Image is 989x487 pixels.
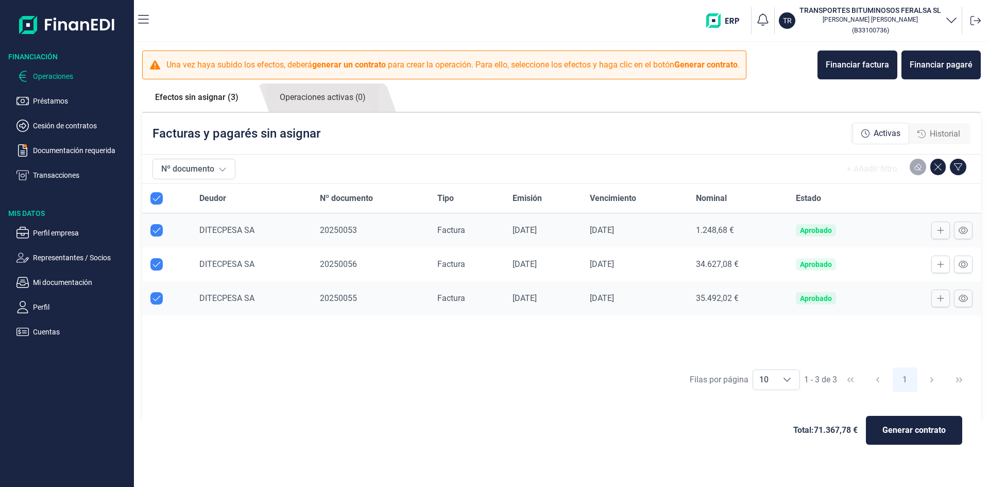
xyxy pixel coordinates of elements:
div: Financiar pagaré [910,59,973,71]
button: Nº documento [152,159,235,179]
span: Estado [796,192,821,205]
button: Page 1 [893,367,917,392]
div: Aprobado [800,260,832,268]
div: 1.248,68 € [696,225,779,236]
div: Aprobado [800,226,832,234]
span: Factura [437,293,465,303]
p: [PERSON_NAME] [PERSON_NAME] [799,15,941,24]
button: Previous Page [865,367,890,392]
span: DITECPESA SA [199,225,254,235]
b: Generar contrato [674,60,738,70]
span: Activas [874,127,900,140]
span: Factura [437,225,465,235]
button: Transacciones [16,169,130,181]
div: All items selected [150,192,163,205]
button: Perfil [16,301,130,313]
p: Mi documentación [33,276,130,289]
span: 10 [753,370,775,390]
p: Cuentas [33,326,130,338]
small: Copiar cif [852,26,889,34]
button: Next Page [919,367,944,392]
button: First Page [838,367,863,392]
button: Last Page [947,367,971,392]
div: [DATE] [513,225,573,236]
p: TR [783,15,792,26]
button: Generar contrato [866,416,962,445]
h3: TRANSPORTES BITUMINOSOS FERALSA SL [799,5,941,15]
div: Row Unselected null [150,258,163,271]
button: Documentación requerida [16,144,130,157]
div: Row Unselected null [150,292,163,305]
button: Financiar pagaré [901,51,981,79]
p: Operaciones [33,70,130,82]
span: Factura [437,259,465,269]
p: Transacciones [33,169,130,181]
span: Historial [930,128,960,140]
div: 34.627,08 € [696,259,779,270]
img: Logo de aplicación [19,8,115,41]
div: [DATE] [513,293,573,304]
button: Operaciones [16,70,130,82]
p: Representantes / Socios [33,251,130,264]
div: Aprobado [800,294,832,303]
p: Cesión de contratos [33,120,130,132]
div: Row Unselected null [150,224,163,237]
p: Perfil empresa [33,227,130,239]
p: Una vez haya subido los efectos, deberá para crear la operación. Para ello, seleccione los efecto... [166,59,740,71]
div: Filas por página [690,374,748,386]
button: Representantes / Socios [16,251,130,264]
span: Nominal [696,192,727,205]
a: Efectos sin asignar (3) [142,83,251,111]
div: Choose [775,370,799,390]
div: Activas [852,123,909,144]
div: [DATE] [590,293,679,304]
span: Tipo [437,192,454,205]
b: generar un contrato [312,60,386,70]
a: Operaciones activas (0) [267,83,379,112]
p: Facturas y pagarés sin asignar [152,125,320,142]
span: 1 - 3 de 3 [804,376,837,384]
span: Nº documento [320,192,373,205]
span: Deudor [199,192,226,205]
span: Vencimiento [590,192,636,205]
span: Total: 71.367,78 € [793,424,858,436]
span: 20250056 [320,259,357,269]
span: Emisión [513,192,542,205]
div: [DATE] [513,259,573,270]
span: DITECPESA SA [199,293,254,303]
button: Préstamos [16,95,130,107]
p: Perfil [33,301,130,313]
span: 20250053 [320,225,357,235]
div: 35.492,02 € [696,293,779,304]
div: [DATE] [590,225,679,236]
span: DITECPESA SA [199,259,254,269]
p: Documentación requerida [33,144,130,157]
span: Generar contrato [882,424,946,436]
div: [DATE] [590,259,679,270]
div: Financiar factura [826,59,889,71]
p: Préstamos [33,95,130,107]
button: Financiar factura [817,51,897,79]
button: Cuentas [16,326,130,338]
span: 20250055 [320,293,357,303]
button: Cesión de contratos [16,120,130,132]
button: Mi documentación [16,276,130,289]
button: TRTRANSPORTES BITUMINOSOS FERALSA SL[PERSON_NAME] [PERSON_NAME](B33100736) [779,5,958,36]
img: erp [706,13,747,28]
div: Historial [909,124,968,144]
button: Perfil empresa [16,227,130,239]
